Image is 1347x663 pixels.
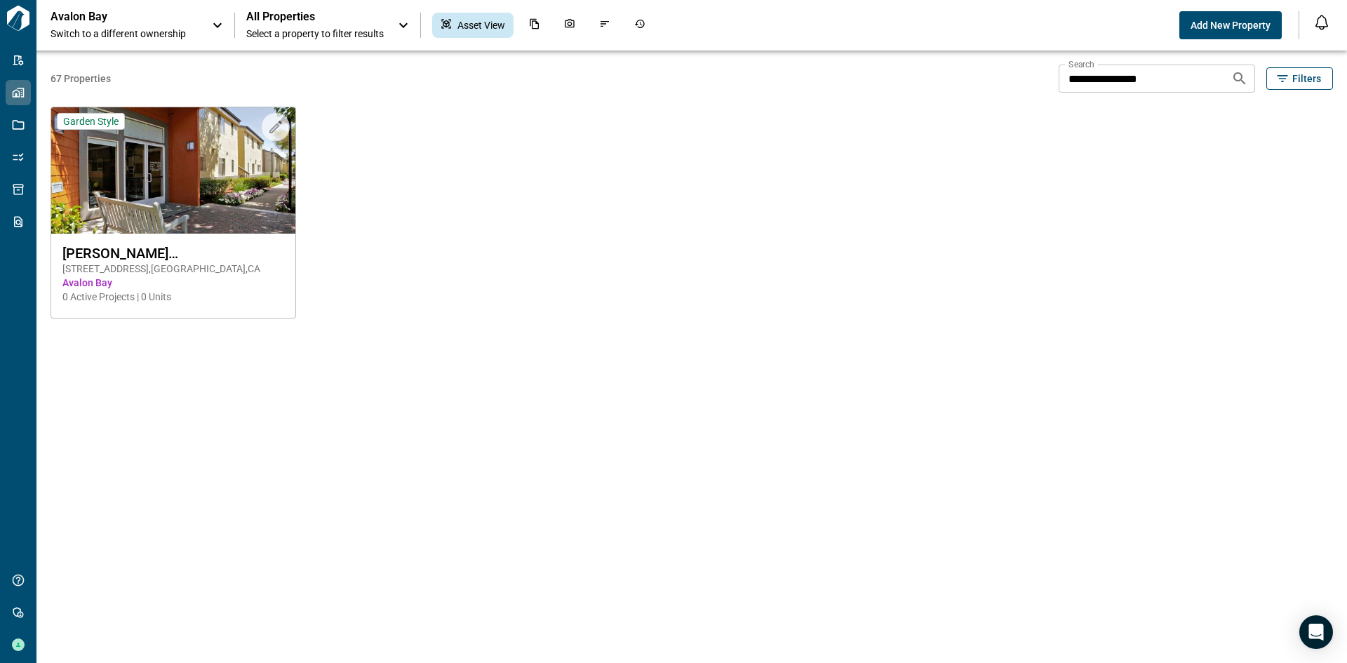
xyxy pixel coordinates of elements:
[521,13,549,38] div: Documents
[246,27,384,41] span: Select a property to filter results
[62,276,284,290] span: Avalon Bay
[1068,58,1094,70] label: Search
[1226,65,1254,93] button: Search properties
[246,10,384,24] span: All Properties
[62,262,284,276] span: [STREET_ADDRESS] , [GEOGRAPHIC_DATA] , CA
[1292,72,1321,86] span: Filters
[62,245,284,262] span: [PERSON_NAME] [GEOGRAPHIC_DATA]
[63,115,119,128] span: Garden Style
[51,10,177,24] p: Avalon Bay
[556,13,584,38] div: Photos
[591,13,619,38] div: Issues & Info
[51,72,1053,86] span: 67 Properties
[51,27,198,41] span: Switch to a different ownership
[1299,615,1333,649] div: Open Intercom Messenger
[1191,18,1271,32] span: Add New Property
[1266,67,1333,90] button: Filters
[51,107,295,234] img: property-asset
[432,13,514,38] div: Asset View
[62,290,284,304] span: 0 Active Projects | 0 Units
[1311,11,1333,34] button: Open notification feed
[1179,11,1282,39] button: Add New Property
[626,13,654,38] div: Job History
[457,18,505,32] span: Asset View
